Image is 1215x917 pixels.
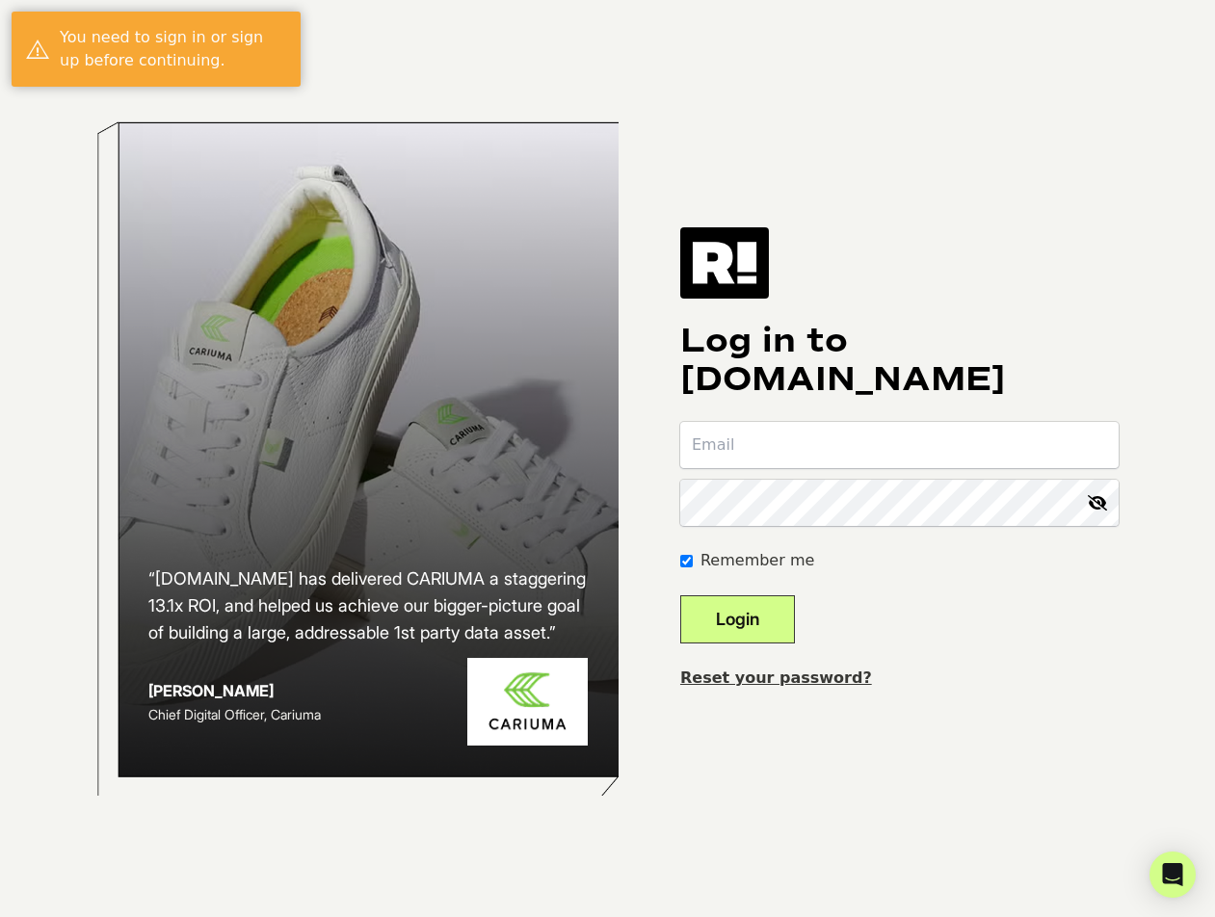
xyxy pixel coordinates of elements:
[680,227,769,299] img: Retention.com
[148,681,274,700] strong: [PERSON_NAME]
[680,422,1119,468] input: Email
[467,658,588,746] img: Cariuma
[680,668,872,687] a: Reset your password?
[680,322,1119,399] h1: Log in to [DOMAIN_NAME]
[148,565,588,646] h2: “[DOMAIN_NAME] has delivered CARIUMA a staggering 13.1x ROI, and helped us achieve our bigger-pic...
[60,26,286,72] div: You need to sign in or sign up before continuing.
[148,706,321,722] span: Chief Digital Officer, Cariuma
[1149,851,1196,898] div: Open Intercom Messenger
[700,549,814,572] label: Remember me
[680,595,795,643] button: Login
